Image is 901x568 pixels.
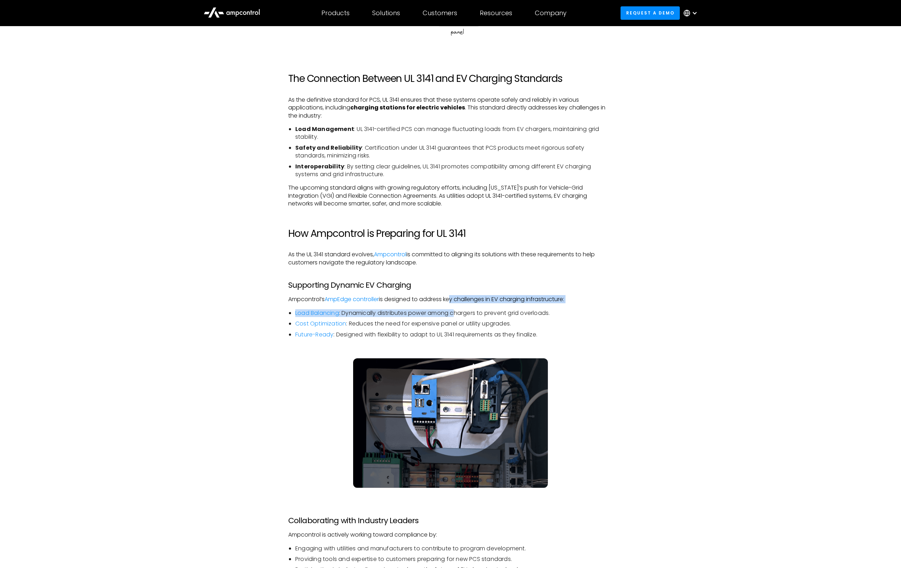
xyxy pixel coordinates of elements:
img: PCS for ev charger in nema enclosure with router [353,358,548,488]
div: Products [321,9,350,17]
p: The upcoming standard aligns with growing regulatory efforts, including [US_STATE]’s push for Veh... [288,184,613,208]
h3: Supporting Dynamic EV Charging [288,281,613,290]
h2: How Ampcontrol is Preparing for UL 3141 [288,228,613,240]
a: Future-Ready [295,330,333,339]
a: Load Balancing [295,309,339,317]
h3: Collaborating with Industry Leaders [288,516,613,525]
p: As the definitive standard for PCS, UL 3141 ensures that these systems operate safely and reliabl... [288,96,613,120]
li: Providing tools and expertise to customers preparing for new PCS standards. [295,555,613,563]
a: Cost Optimization [295,319,346,328]
div: Solutions [372,9,400,17]
li: : Certification under UL 3141 guarantees that PCS products meet rigorous safety standards, minimi... [295,144,613,160]
h2: The Connection Between UL 3141 and EV Charging Standards [288,73,613,85]
div: Customers [423,9,457,17]
strong: charging stations for electric vehicles [350,103,465,112]
strong: Interoperability [295,162,344,171]
p: Ampcontrol’s is designed to address key challenges in EV charging infrastructure: [288,295,613,303]
strong: Load Management [295,125,354,133]
div: Company [535,9,567,17]
div: Resources [480,9,512,17]
p: Ampcontrol is actively working toward compliance by: [288,531,613,539]
a: Request a demo [621,6,680,19]
li: : UL 3141-certified PCS can manage fluctuating loads from EV chargers, maintaining grid stability. [295,125,613,141]
p: As the UL 3141 standard evolves, is committed to aligning its solutions with these requirements t... [288,251,613,267]
li: : Designed with flexibility to adapt to UL 3141 requirements as they finalize. [295,331,613,339]
li: : By setting clear guidelines, UL 3141 promotes compatibility among different EV charging systems... [295,163,613,179]
a: Ampcontrol [374,250,406,258]
a: AmpEdge controller [325,295,379,303]
strong: Safety and Reliability [295,144,362,152]
li: : Reduces the need for expensive panel or utility upgrades. [295,320,613,328]
li: Engaging with utilities and manufacturers to contribute to program development. [295,545,613,552]
li: : Dynamically distributes power among chargers to prevent grid overloads. [295,309,613,317]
